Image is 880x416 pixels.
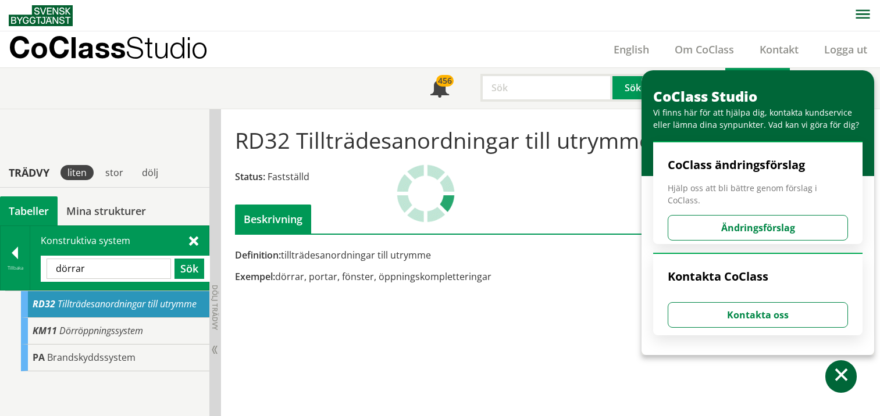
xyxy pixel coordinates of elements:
[47,351,136,364] span: Brandskyddssystem
[9,5,73,26] img: Svensk Byggtjänst
[21,345,209,371] div: Gå till informationssidan för CoClass Studio
[668,309,848,321] a: Kontakta oss
[430,80,449,99] span: Notifikationer
[33,351,45,364] span: PA
[235,249,281,261] span: Definition:
[436,75,454,87] div: 456
[235,127,651,153] h1: RD32 Tillträdesanordningar till utrymme
[653,87,757,106] span: CoClass Studio
[59,324,143,337] span: Dörröppningssystem
[668,302,848,328] button: Kontakta oss
[9,41,208,54] p: CoClass
[189,234,198,246] span: Stäng sök
[668,68,725,109] a: Start
[135,165,165,180] div: dölj
[668,269,848,284] h4: Kontakta CoClass
[9,31,233,67] a: CoClassStudio
[58,297,197,310] span: Tillträdesanordningar till utrymme
[47,259,171,279] input: Sök
[30,226,209,290] div: Konstruktiva system
[480,74,612,102] input: Sök
[662,42,747,56] a: Om CoClass
[397,164,455,223] img: Laddar
[268,170,309,183] span: Fastställd
[98,165,130,180] div: stor
[33,297,55,310] span: RD32
[235,249,651,261] div: tillträdesanordningar till utrymme
[418,68,462,109] a: 456
[790,68,880,109] a: Redigera
[21,291,209,318] div: Gå till informationssidan för CoClass Studio
[21,318,209,345] div: Gå till informationssidan för CoClass Studio
[668,215,848,241] button: Ändringsförslag
[126,30,208,64] span: Studio
[653,106,868,131] div: Vi finns här för att hjälpa dig, kontakta kundservice eller lämna dina synpunkter. Vad kan vi gör...
[235,170,265,183] span: Status:
[235,270,275,283] span: Exempel:
[58,196,155,225] a: Mina strukturer
[235,205,311,234] div: Beskrivning
[612,74,655,102] button: Sök
[2,166,56,179] div: Trädvy
[811,42,880,56] a: Logga ut
[747,42,811,56] a: Kontakt
[174,259,204,279] button: Sök
[210,285,220,330] span: Dölj trädvy
[235,270,651,283] div: dörrar, portar, fönster, öppningskompletteringar
[668,157,848,173] h4: CoClass ändringsförslag
[33,324,57,337] span: KM11
[60,165,94,180] div: liten
[725,68,790,109] a: Läsa
[1,263,30,272] div: Tillbaka
[601,42,662,56] a: English
[668,182,848,206] span: Hjälp oss att bli bättre genom förslag i CoClass.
